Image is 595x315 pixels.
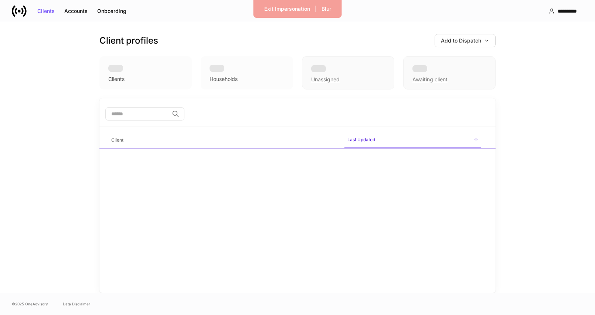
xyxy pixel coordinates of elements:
[210,75,238,83] div: Households
[59,5,92,17] button: Accounts
[412,76,448,83] div: Awaiting client
[37,9,55,14] div: Clients
[259,3,315,15] button: Exit Impersonation
[403,56,496,89] div: Awaiting client
[317,3,336,15] button: Blur
[108,75,125,83] div: Clients
[108,133,339,148] span: Client
[99,35,158,47] h3: Client profiles
[63,301,90,307] a: Data Disclaimer
[92,5,131,17] button: Onboarding
[264,6,310,11] div: Exit Impersonation
[33,5,59,17] button: Clients
[97,9,126,14] div: Onboarding
[441,38,489,43] div: Add to Dispatch
[302,56,394,89] div: Unassigned
[111,136,123,143] h6: Client
[347,136,375,143] h6: Last Updated
[12,301,48,307] span: © 2025 OneAdvisory
[435,34,496,47] button: Add to Dispatch
[64,9,88,14] div: Accounts
[322,6,331,11] div: Blur
[311,76,340,83] div: Unassigned
[344,132,481,148] span: Last Updated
